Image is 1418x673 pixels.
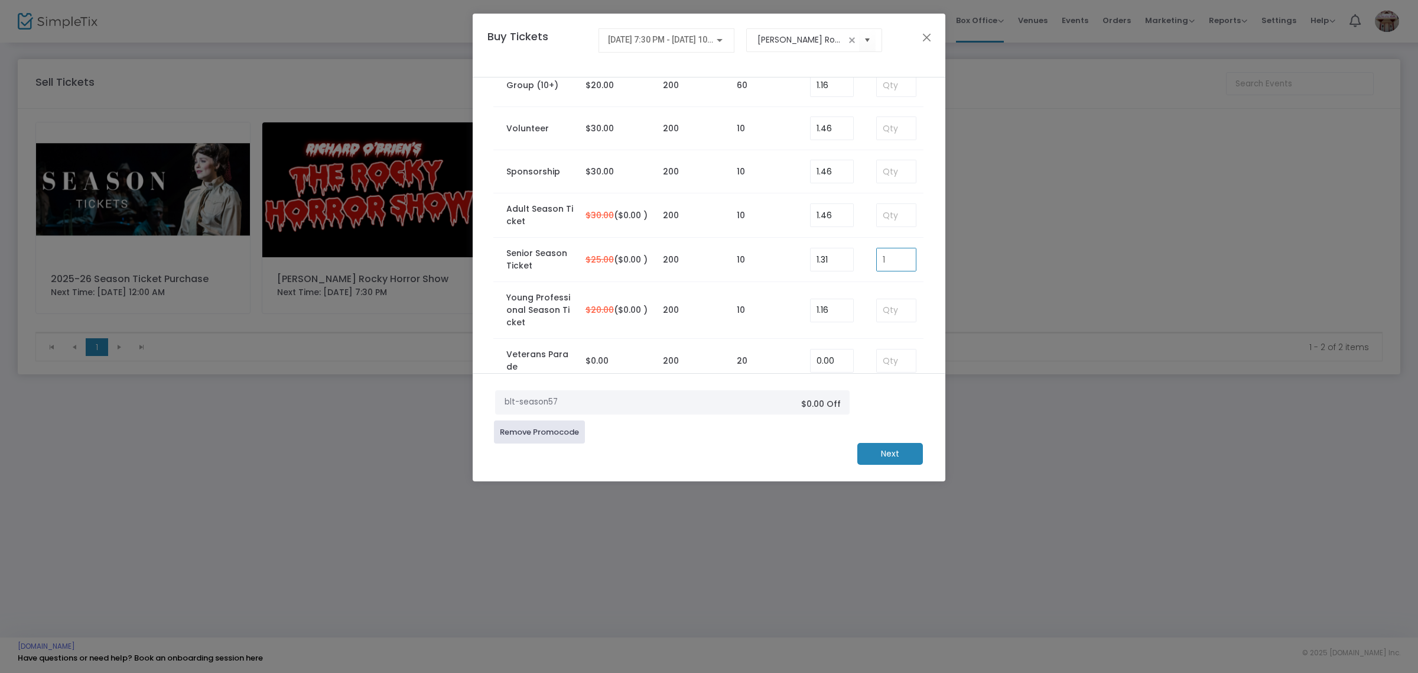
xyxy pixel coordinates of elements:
m-button: Next [857,443,923,465]
label: 200 [663,166,679,178]
span: ($0.00 ) [614,254,648,266]
input: Enter Service Fee [811,204,853,227]
label: 10 [737,304,745,316]
input: Qty [877,160,916,183]
input: Qty [877,350,916,372]
span: $30.00 [586,209,614,221]
label: 200 [663,209,679,222]
label: Veterans Parade [506,348,574,373]
span: ($0.00 ) [614,304,648,316]
span: $20.00 [586,304,614,316]
input: Enter Promo code [495,390,850,415]
input: Qty [877,299,916,322]
span: $30.00 [586,122,614,134]
label: Young Professional Season Ticket [506,292,574,329]
input: Qty [877,204,916,227]
label: $0.00 Off [801,398,841,410]
span: $30.00 [586,166,614,177]
input: Enter Service Fee [811,74,853,96]
label: Sponsorship [506,166,560,178]
span: ($0.00 ) [614,209,648,221]
h4: Buy Tickets [482,28,593,62]
label: 10 [737,166,745,178]
span: $25.00 [586,254,614,266]
input: Enter Service Fee [811,299,853,322]
label: 200 [663,254,679,266]
span: clear [845,33,859,47]
span: $20.00 [586,79,614,91]
button: Close [919,30,935,45]
label: 10 [737,254,745,266]
label: Group (10+) [506,79,558,92]
input: Qty [877,74,916,96]
label: 200 [663,304,679,316]
label: 10 [737,209,745,222]
input: Enter Service Fee [811,350,853,372]
input: Enter Service Fee [811,117,853,140]
input: Select an event [757,34,845,46]
input: Qty [877,248,916,271]
label: Senior Season Ticket [506,247,574,272]
label: 60 [737,79,747,92]
label: 200 [663,122,679,135]
span: $0.00 [586,355,609,367]
label: 10 [737,122,745,135]
button: Select [859,28,876,52]
input: Enter Service Fee [811,248,853,271]
input: Qty [877,117,916,140]
label: 20 [737,355,747,367]
label: 200 [663,79,679,92]
input: Enter Service Fee [811,160,853,183]
span: [DATE] 7:30 PM - [DATE] 10:00 PM [608,35,733,44]
label: Adult Season Ticket [506,203,574,228]
label: 200 [663,355,679,367]
label: Volunteer [506,122,549,135]
a: Remove Promocode [494,420,585,444]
